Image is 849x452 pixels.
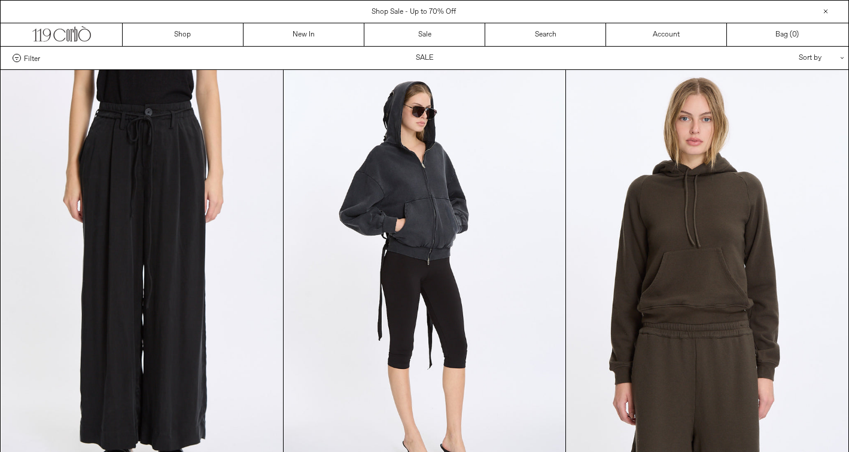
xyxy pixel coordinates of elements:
[364,23,485,46] a: Sale
[372,7,456,17] a: Shop Sale - Up to 70% Off
[244,23,364,46] a: New In
[606,23,727,46] a: Account
[123,23,244,46] a: Shop
[792,29,799,40] span: )
[792,30,796,39] span: 0
[729,47,836,69] div: Sort by
[485,23,606,46] a: Search
[727,23,848,46] a: Bag ()
[24,54,40,62] span: Filter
